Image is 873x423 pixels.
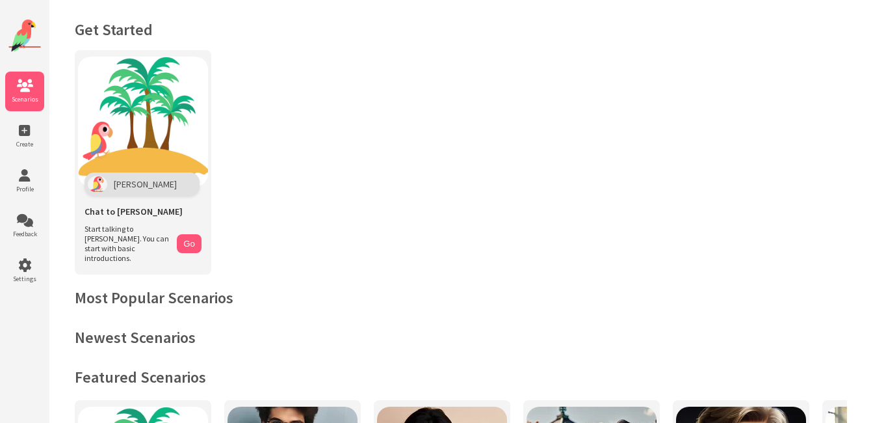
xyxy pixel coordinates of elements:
span: Scenarios [5,95,44,103]
img: Polly [88,176,107,193]
h1: Get Started [75,20,847,40]
h2: Newest Scenarios [75,327,847,348]
img: Website Logo [8,20,41,52]
span: Create [5,140,44,148]
span: Settings [5,275,44,283]
button: Go [177,234,202,253]
span: Profile [5,185,44,193]
span: Feedback [5,230,44,238]
span: Chat to [PERSON_NAME] [85,206,183,217]
span: Start talking to [PERSON_NAME]. You can start with basic introductions. [85,224,170,263]
span: [PERSON_NAME] [114,178,177,190]
h2: Featured Scenarios [75,367,847,387]
h2: Most Popular Scenarios [75,288,847,308]
img: Chat with Polly [78,57,208,187]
